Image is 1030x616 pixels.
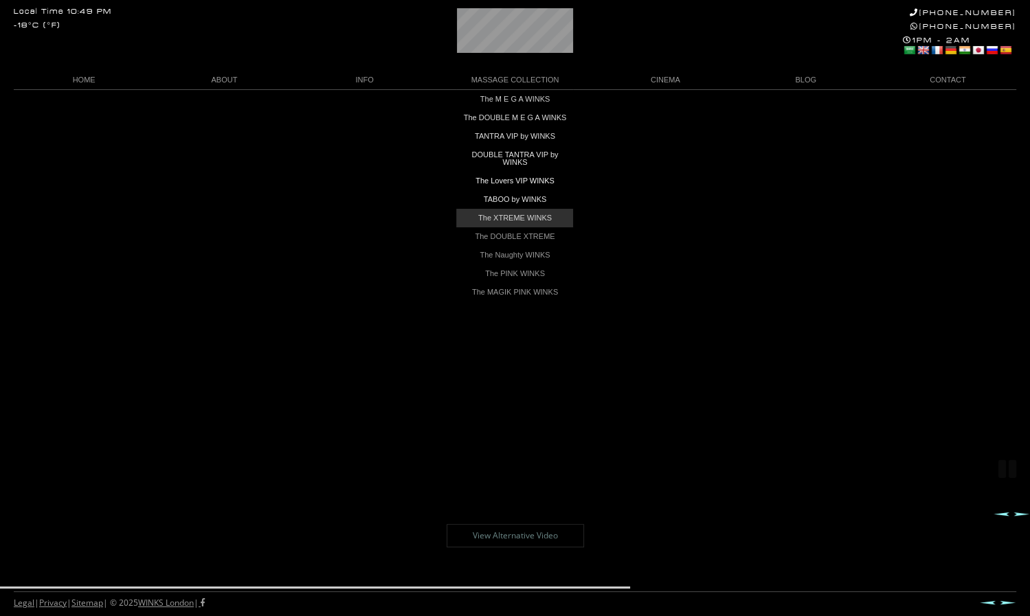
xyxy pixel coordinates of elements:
[972,45,984,56] a: Japanese
[993,512,1009,516] a: Prev
[39,597,67,608] a: Privacy
[14,592,205,614] div: | | | © 2025 |
[456,283,573,301] a: The MAGIK PINK WINKS
[979,600,996,605] a: Prev
[985,45,998,56] a: Russian
[456,209,573,227] a: The XTREME WINKS
[958,45,970,56] a: Hindi
[456,172,573,190] a: The Lovers VIP WINKS
[999,45,1011,56] a: Spanish
[903,45,915,56] a: Arabic
[456,264,573,283] a: The PINK WINKS
[910,22,1016,31] a: [PHONE_NUMBER]
[1014,512,1030,516] a: Next
[456,246,573,264] a: The Naughty WINKS
[456,109,573,127] a: The DOUBLE M E G A WINKS
[903,36,1016,58] div: 1PM - 2AM
[456,90,573,109] a: The M E G A WINKS
[595,71,735,89] a: CINEMA
[1000,600,1016,605] a: Next
[456,227,573,246] a: The DOUBLE XTREME
[14,597,34,608] a: Legal
[14,22,60,30] div: -18°C (°F)
[154,71,294,89] a: ABOUT
[14,71,154,89] a: HOME
[917,45,929,56] a: English
[930,45,943,56] a: French
[435,71,595,89] a: MASSAGE COLLECTION
[735,71,875,89] a: BLOG
[295,71,435,89] a: INFO
[876,71,1016,89] a: CONTACT
[456,127,573,146] a: TANTRA VIP by WINKS
[447,524,584,547] a: View Alternative Video
[456,146,573,172] a: DOUBLE TANTRA VIP by WINKS
[944,45,956,56] a: German
[456,190,573,209] a: TABOO by WINKS
[14,8,112,16] div: Local Time 10:49 PM
[138,597,194,608] a: WINKS London
[71,597,103,608] a: Sitemap
[910,8,1016,17] a: [PHONE_NUMBER]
